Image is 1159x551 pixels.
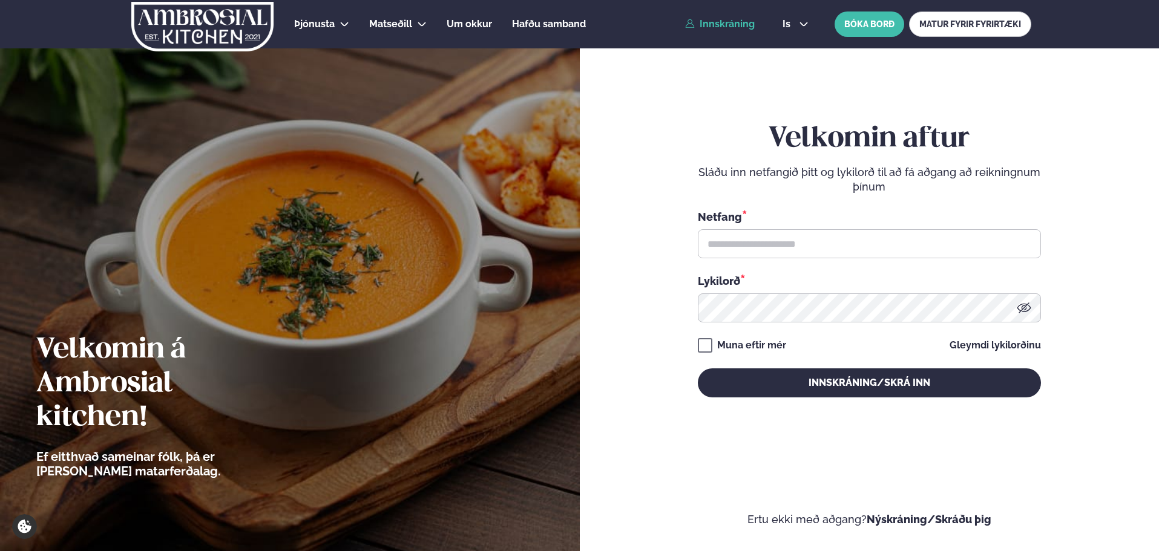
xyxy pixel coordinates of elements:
[36,449,287,478] p: Ef eitthvað sameinar fólk, þá er [PERSON_NAME] matarferðalag.
[867,513,991,526] a: Nýskráning/Skráðu þig
[835,11,904,37] button: BÓKA BORÐ
[294,17,335,31] a: Þjónusta
[950,341,1041,350] a: Gleymdi lykilorðinu
[698,165,1041,194] p: Sláðu inn netfangið þitt og lykilorð til að fá aðgang að reikningnum þínum
[512,18,586,30] span: Hafðu samband
[783,19,794,29] span: is
[512,17,586,31] a: Hafðu samband
[447,18,492,30] span: Um okkur
[447,17,492,31] a: Um okkur
[369,18,412,30] span: Matseðill
[698,368,1041,397] button: Innskráning/Skrá inn
[616,512,1123,527] p: Ertu ekki með aðgang?
[698,273,1041,289] div: Lykilorð
[698,122,1041,156] h2: Velkomin aftur
[909,11,1031,37] a: MATUR FYRIR FYRIRTÆKI
[12,514,37,539] a: Cookie settings
[369,17,412,31] a: Matseðill
[773,19,818,29] button: is
[294,18,335,30] span: Þjónusta
[130,2,275,51] img: logo
[685,19,755,30] a: Innskráning
[698,209,1041,224] div: Netfang
[36,333,287,435] h2: Velkomin á Ambrosial kitchen!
